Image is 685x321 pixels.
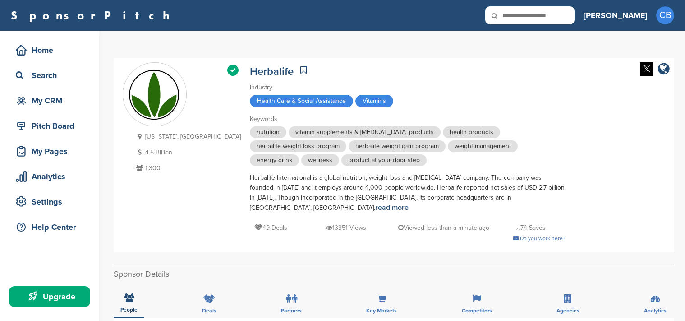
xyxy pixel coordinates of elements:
div: Settings [14,194,90,210]
a: company link [658,62,670,77]
a: Upgrade [9,286,90,307]
div: My CRM [14,93,90,109]
span: vitamin supplements & [MEDICAL_DATA] products [289,126,441,138]
p: 1,300 [134,163,241,174]
span: wellness [301,154,339,166]
h3: [PERSON_NAME] [584,9,647,22]
div: Home [14,42,90,58]
a: read more [375,203,409,212]
span: weight management [448,140,518,152]
a: My CRM [9,90,90,111]
a: Help Center [9,217,90,237]
div: Help Center [14,219,90,235]
a: My Pages [9,141,90,162]
p: [US_STATE], [GEOGRAPHIC_DATA] [134,131,241,142]
span: Health Care & Social Assistance [250,95,353,107]
div: Keywords [250,114,565,124]
p: Viewed less than a minute ago [398,222,489,233]
div: Pitch Board [14,118,90,134]
a: Do you work here? [513,235,565,242]
div: Herbalife International is a global nutrition, weight-loss and [MEDICAL_DATA] company. The compan... [250,173,565,213]
p: 49 Deals [254,222,287,233]
a: Analytics [9,166,90,187]
div: Industry [250,83,565,93]
p: 13351 Views [326,222,366,233]
p: 74 Saves [516,222,546,233]
a: Search [9,65,90,86]
span: energy drink [250,154,299,166]
span: herbalife weight loss program [250,140,346,152]
a: [PERSON_NAME] [584,5,647,25]
img: Sponsorpitch & Herbalife [123,70,186,120]
a: Pitch Board [9,116,90,136]
span: Do you work here? [520,235,565,242]
div: My Pages [14,143,90,159]
h2: Sponsor Details [114,268,674,280]
span: CB [656,6,674,24]
p: 4.5 Billion [134,147,241,158]
a: SponsorPitch [11,9,175,21]
span: nutrition [250,126,286,138]
img: Twitter white [640,62,653,76]
span: health products [443,126,500,138]
a: Herbalife [250,65,294,78]
div: Search [14,67,90,84]
span: herbalife weight gain program [349,140,446,152]
a: Home [9,40,90,60]
div: Analytics [14,168,90,185]
a: Settings [9,191,90,212]
span: Vitamins [355,95,393,107]
span: product at your door step [341,154,427,166]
